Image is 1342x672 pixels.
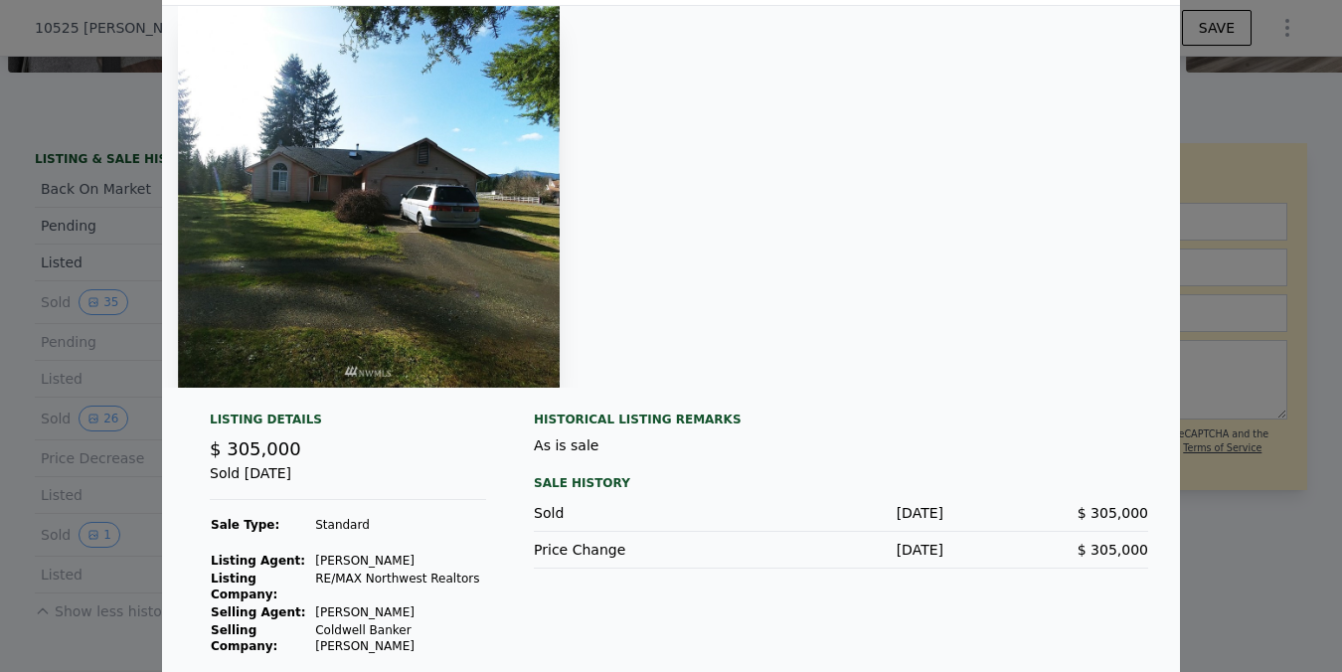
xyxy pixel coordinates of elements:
td: Coldwell Banker [PERSON_NAME] [314,621,486,655]
span: $ 305,000 [1078,505,1148,521]
strong: Listing Agent: [211,554,305,568]
td: [PERSON_NAME] [314,552,486,570]
div: Sold [534,503,739,523]
span: $ 305,000 [1078,542,1148,558]
div: Historical Listing remarks [534,412,1148,427]
td: [PERSON_NAME] [314,603,486,621]
strong: Sale Type: [211,518,279,532]
span: $ 305,000 [210,438,301,459]
img: Property Img [178,6,560,388]
div: [DATE] [739,540,943,560]
strong: Selling Company: [211,623,277,653]
td: Standard [314,516,486,534]
div: [DATE] [739,503,943,523]
div: As is sale [534,435,1148,455]
div: Sold [DATE] [210,463,486,500]
div: Listing Details [210,412,486,435]
strong: Listing Company: [211,572,277,601]
strong: Selling Agent: [211,605,306,619]
div: Price Change [534,540,739,560]
div: Sale History [534,471,1148,495]
td: RE/MAX Northwest Realtors [314,570,486,603]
